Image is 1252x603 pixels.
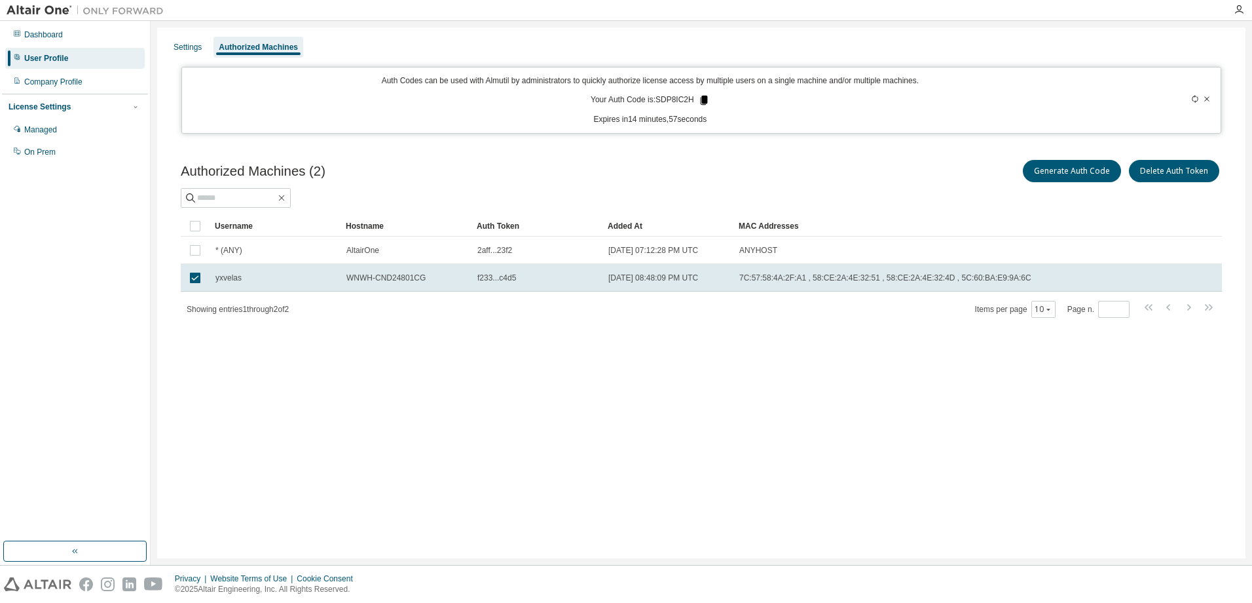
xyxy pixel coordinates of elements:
[215,273,242,283] span: yxvelas
[24,125,57,135] div: Managed
[477,245,512,256] span: 2aff...23f2
[24,53,68,64] div: User Profile
[190,114,1111,125] p: Expires in 14 minutes, 57 seconds
[608,273,698,283] span: [DATE] 08:48:09 PM UTC
[591,94,710,106] p: Your Auth Code is: SDP8IC2H
[175,574,210,584] div: Privacy
[739,273,1031,283] span: 7C:57:58:4A:2F:A1 , 58:CE:2A:4E:32:51 , 58:CE:2A:4E:32:4D , 5C:60:BA:E9:9A:6C
[4,577,71,591] img: altair_logo.svg
[174,42,202,52] div: Settings
[79,577,93,591] img: facebook.svg
[1035,304,1052,315] button: 10
[24,29,63,40] div: Dashboard
[1067,301,1130,318] span: Page n.
[477,216,597,237] div: Auth Token
[346,216,466,237] div: Hostname
[24,147,56,157] div: On Prem
[9,102,71,112] div: License Settings
[181,164,325,179] span: Authorized Machines (2)
[608,245,698,256] span: [DATE] 07:12:28 PM UTC
[1129,160,1219,182] button: Delete Auth Token
[210,574,297,584] div: Website Terms of Use
[1023,160,1121,182] button: Generate Auth Code
[101,577,115,591] img: instagram.svg
[297,574,360,584] div: Cookie Consent
[219,42,298,52] div: Authorized Machines
[739,216,1084,237] div: MAC Addresses
[7,4,170,17] img: Altair One
[215,216,335,237] div: Username
[122,577,136,591] img: linkedin.svg
[175,584,361,595] p: © 2025 Altair Engineering, Inc. All Rights Reserved.
[346,273,426,283] span: WNWH-CND24801CG
[608,216,728,237] div: Added At
[190,75,1111,87] p: Auth Codes can be used with Almutil by administrators to quickly authorize license access by mult...
[739,245,777,256] span: ANYHOST
[144,577,163,591] img: youtube.svg
[187,305,289,314] span: Showing entries 1 through 2 of 2
[477,273,516,283] span: f233...c4d5
[215,245,242,256] span: * (ANY)
[24,77,83,87] div: Company Profile
[346,245,379,256] span: AltairOne
[975,301,1056,318] span: Items per page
